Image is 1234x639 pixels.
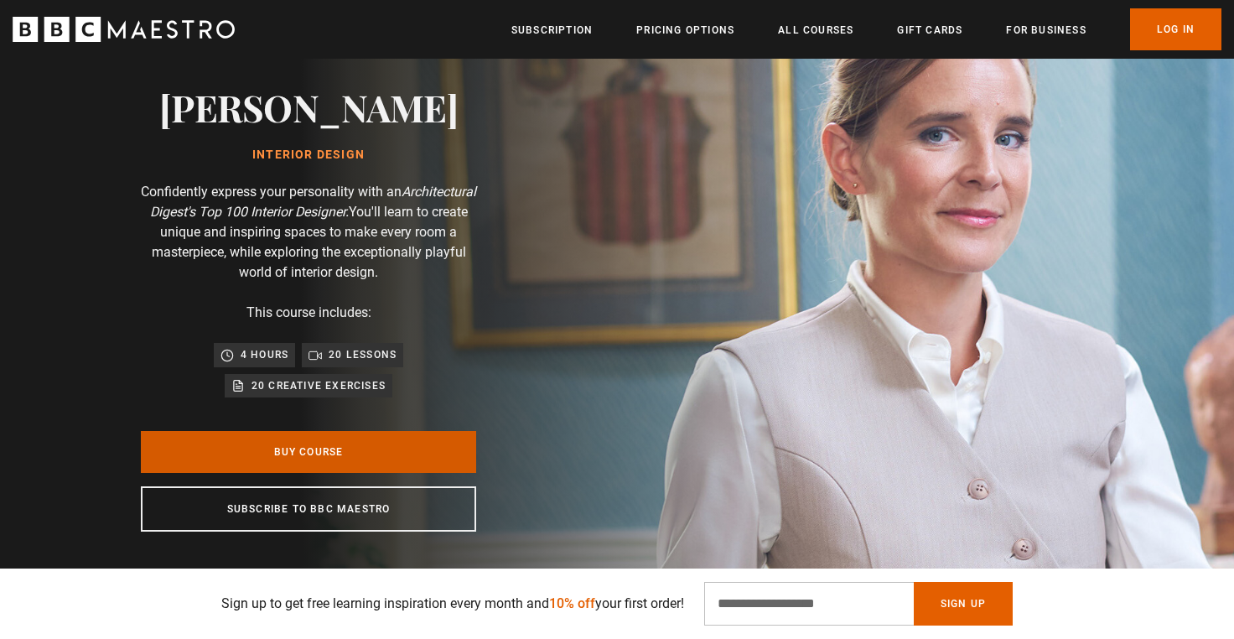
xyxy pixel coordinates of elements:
[914,582,1013,626] button: Sign Up
[246,303,371,323] p: This course includes:
[13,17,235,42] svg: BBC Maestro
[159,148,459,162] h1: Interior Design
[636,22,734,39] a: Pricing Options
[221,594,684,614] p: Sign up to get free learning inspiration every month and your first order!
[141,431,476,473] a: Buy Course
[549,595,595,611] span: 10% off
[897,22,962,39] a: Gift Cards
[1006,22,1086,39] a: For business
[1130,8,1221,50] a: Log In
[241,346,288,363] p: 4 hours
[159,86,459,128] h2: [PERSON_NAME]
[329,346,397,363] p: 20 lessons
[511,8,1221,50] nav: Primary
[141,182,476,283] p: Confidently express your personality with an You'll learn to create unique and inspiring spaces t...
[141,486,476,532] a: Subscribe to BBC Maestro
[511,22,593,39] a: Subscription
[251,377,386,394] p: 20 creative exercises
[778,22,853,39] a: All Courses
